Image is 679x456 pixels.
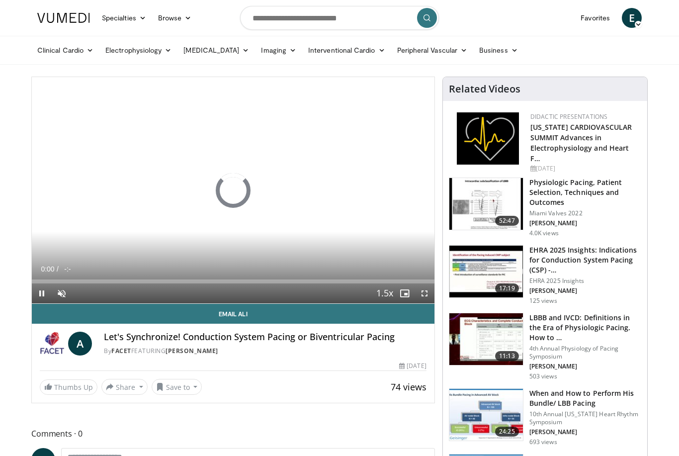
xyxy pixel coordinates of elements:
[529,277,641,285] p: EHRA 2025 Insights
[32,283,52,303] button: Pause
[57,265,59,273] span: /
[41,265,54,273] span: 0:00
[529,219,641,227] p: [PERSON_NAME]
[104,332,426,343] h4: Let's Synchronize! Conduction System Pacing or Biventricular Pacing
[529,363,641,370] p: [PERSON_NAME]
[31,427,435,440] span: Comments 0
[529,229,559,237] p: 4.0K views
[166,347,218,355] a: [PERSON_NAME]
[529,438,557,446] p: 693 views
[449,313,523,365] img: 62bf89af-a4c3-4b3c-90b3-0af38275aae3.150x105_q85_crop-smart_upscale.jpg
[99,40,177,60] a: Electrophysiology
[152,8,198,28] a: Browse
[529,410,641,426] p: 10th Annual [US_STATE] Heart Rhythm Symposium
[449,83,520,95] h4: Related Videos
[375,283,395,303] button: Playback Rate
[495,283,519,293] span: 17:19
[529,297,557,305] p: 125 views
[449,178,523,230] img: afb51a12-79cb-48e6-a9ec-10161d1361b5.150x105_q85_crop-smart_upscale.jpg
[32,304,434,324] a: Email Ali
[449,178,641,237] a: 52:47 Physiologic Pacing, Patient Selection, Techniques and Outcomes Miami Valves 2022 [PERSON_NA...
[415,283,434,303] button: Fullscreen
[473,40,524,60] a: Business
[101,379,148,395] button: Share
[529,287,641,295] p: [PERSON_NAME]
[575,8,616,28] a: Favorites
[530,164,639,173] div: [DATE]
[255,40,302,60] a: Imaging
[52,283,72,303] button: Unmute
[37,13,90,23] img: VuMedi Logo
[449,313,641,380] a: 11:13 LBBB and IVCD: Definitions in the Era of Physiologic Pacing. How to … 4th Annual Physiology...
[152,379,202,395] button: Save to
[449,246,523,297] img: 1190cdae-34f8-4da3-8a3e-0c6a588fe0e0.150x105_q85_crop-smart_upscale.jpg
[529,345,641,361] p: 4th Annual Physiology of Pacing Symposium
[399,362,426,370] div: [DATE]
[495,351,519,361] span: 11:13
[530,112,639,121] div: Didactic Presentations
[177,40,255,60] a: [MEDICAL_DATA]
[104,347,426,356] div: By FEATURING
[529,209,641,217] p: Miami Valves 2022
[449,245,641,305] a: 17:19 EHRA 2025 Insights: Indications for Conduction System Pacing (CSP) -… EHRA 2025 Insights [P...
[622,8,642,28] a: E
[495,427,519,437] span: 24:25
[40,379,97,395] a: Thumbs Up
[240,6,439,30] input: Search topics, interventions
[530,122,632,163] a: [US_STATE] CARDIOVASCULAR SUMMIT Advances in Electrophysiology and Heart F…
[96,8,152,28] a: Specialties
[395,283,415,303] button: Enable picture-in-picture mode
[529,178,641,207] h3: Physiologic Pacing, Patient Selection, Techniques and Outcomes
[64,265,71,273] span: -:-
[495,216,519,226] span: 52:47
[111,347,131,355] a: FACET
[529,372,557,380] p: 503 views
[32,279,434,283] div: Progress Bar
[31,40,99,60] a: Clinical Cardio
[449,388,641,446] a: 24:25 When and How to Perform His Bundle/ LBB Pacing 10th Annual [US_STATE] Heart Rhythm Symposiu...
[529,388,641,408] h3: When and How to Perform His Bundle/ LBB Pacing
[40,332,64,356] img: FACET
[529,428,641,436] p: [PERSON_NAME]
[302,40,391,60] a: Interventional Cardio
[32,77,434,304] video-js: Video Player
[391,40,473,60] a: Peripheral Vascular
[529,245,641,275] h3: EHRA 2025 Insights: Indications for Conduction System Pacing (CSP) -…
[529,313,641,343] h3: LBBB and IVCD: Definitions in the Era of Physiologic Pacing. How to …
[457,112,519,165] img: 1860aa7a-ba06-47e3-81a4-3dc728c2b4cf.png.150x105_q85_autocrop_double_scale_upscale_version-0.2.png
[68,332,92,356] a: A
[391,381,426,393] span: 74 views
[449,389,523,441] img: 26f76bec-f21f-4033-a509-d318a599fea9.150x105_q85_crop-smart_upscale.jpg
